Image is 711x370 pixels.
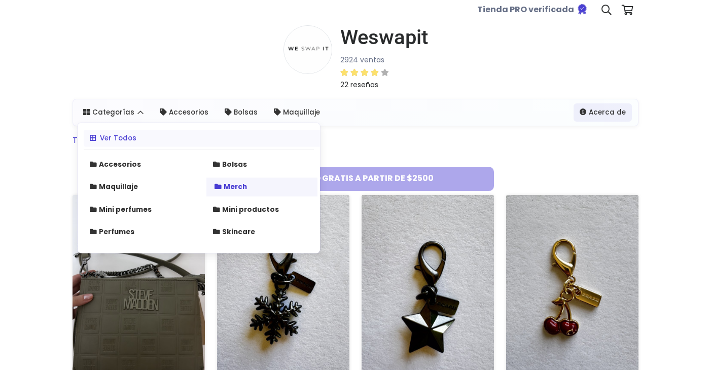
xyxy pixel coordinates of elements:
div: 4.14 / 5 [340,66,389,79]
a: 22 reseñas [340,66,428,91]
small: 2924 ventas [340,55,384,65]
strong: Perfumes [99,227,134,236]
a: Accesorios [154,103,215,122]
a: Perfumes [82,223,193,241]
h1: Weswapit [340,25,428,50]
strong: Merch [224,182,247,192]
span: Tienda de [73,134,112,146]
small: 22 reseñas [340,80,378,90]
a: Merch [206,178,317,196]
a: Maquillaje [82,178,193,196]
a: Accesorios [82,155,193,173]
a: Acerca de [574,103,632,122]
a: Categorías [77,103,150,122]
div: Categorías [77,123,321,254]
strong: Bolsas [222,159,247,169]
a: Weswapit [332,25,428,50]
strong: Skincare [222,227,255,236]
a: Mini perfumes [82,200,193,218]
a: Ver Todos [84,130,326,146]
nav: breadcrumb [73,134,638,155]
a: Bolsas [219,103,264,122]
b: Tienda PRO verificada [477,4,574,16]
strong: Mini perfumes [99,204,152,214]
a: Maquillaje [268,103,326,122]
a: Skincare [205,223,316,241]
a: Tienda deWeswapit [73,134,151,146]
strong: Accesorios [99,159,141,169]
strong: Maquillaje [99,182,138,192]
img: Tienda verificada [576,3,588,15]
strong: Mini productos [222,204,279,214]
a: Mini productos [205,200,316,218]
img: small.png [283,25,332,74]
a: Bolsas [205,155,316,173]
span: Envío gratis a partir de $2500 [221,171,490,187]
